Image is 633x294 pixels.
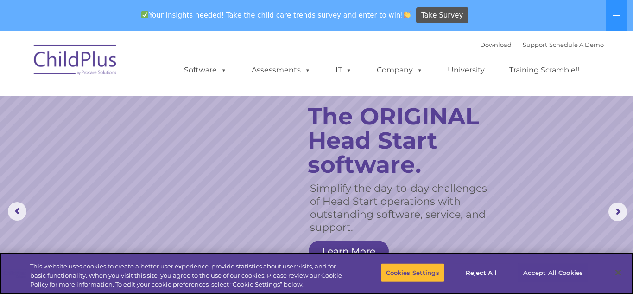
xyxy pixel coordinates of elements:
[549,41,604,48] a: Schedule A Demo
[421,7,463,24] span: Take Survey
[242,61,320,79] a: Assessments
[129,99,168,106] span: Phone number
[608,262,628,283] button: Close
[309,241,389,262] a: Learn More
[452,263,510,282] button: Reject All
[518,263,588,282] button: Accept All Cookies
[480,41,604,48] font: |
[308,105,505,177] rs-layer: The ORIGINAL Head Start software.
[480,41,512,48] a: Download
[381,263,444,282] button: Cookies Settings
[30,262,348,289] div: This website uses cookies to create a better user experience, provide statistics about user visit...
[416,7,468,24] a: Take Survey
[310,182,495,234] rs-layer: Simplify the day-to-day challenges of Head Start operations with outstanding software, service, a...
[175,61,236,79] a: Software
[137,6,415,24] span: Your insights needed! Take the child care trends survey and enter to win!
[523,41,547,48] a: Support
[29,38,122,85] img: ChildPlus by Procare Solutions
[500,61,589,79] a: Training Scramble!!
[326,61,361,79] a: IT
[438,61,494,79] a: University
[129,61,157,68] span: Last name
[141,11,148,18] img: ✅
[367,61,432,79] a: Company
[404,11,411,18] img: 👏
